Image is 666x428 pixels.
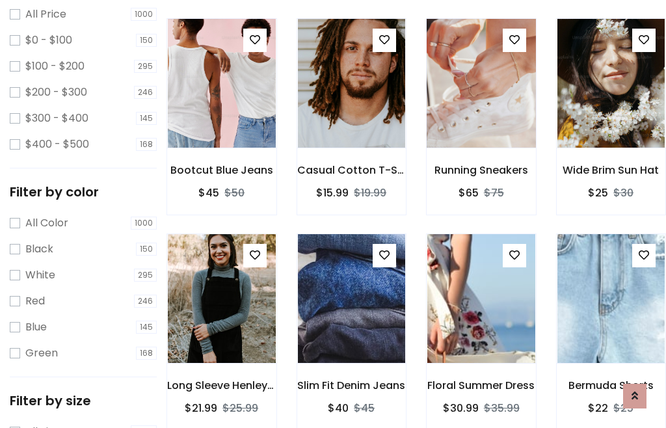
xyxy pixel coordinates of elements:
label: All Color [25,215,68,231]
h6: $15.99 [316,187,349,199]
label: Red [25,293,45,309]
h5: Filter by size [10,393,157,408]
label: All Price [25,7,66,22]
del: $45 [354,401,375,416]
del: $30 [613,185,633,200]
label: Green [25,345,58,361]
h6: Bootcut Blue Jeans [167,164,276,176]
h6: Wide Brim Sun Hat [557,164,666,176]
h6: Casual Cotton T-Shirt [297,164,406,176]
label: Black [25,241,53,257]
h6: $65 [459,187,479,199]
h6: Floral Summer Dress [427,379,536,392]
h6: $30.99 [443,402,479,414]
del: $75 [484,185,504,200]
span: 150 [136,243,157,256]
span: 246 [134,86,157,99]
label: $0 - $100 [25,33,72,48]
del: $35.99 [484,401,520,416]
span: 1000 [131,8,157,21]
span: 145 [136,112,157,125]
h6: Slim Fit Denim Jeans [297,379,406,392]
label: $300 - $400 [25,111,88,126]
label: $200 - $300 [25,85,87,100]
span: 295 [134,60,157,73]
h6: Long Sleeve Henley T-Shirt [167,379,276,392]
h6: $21.99 [185,402,217,414]
label: $100 - $200 [25,59,85,74]
h6: Running Sneakers [427,164,536,176]
del: $50 [224,185,245,200]
h6: $45 [198,187,219,199]
span: 145 [136,321,157,334]
del: $19.99 [354,185,386,200]
h6: $25 [588,187,608,199]
span: 295 [134,269,157,282]
span: 168 [136,347,157,360]
label: White [25,267,55,283]
h6: Bermuda Shorts [557,379,666,392]
span: 168 [136,138,157,151]
span: 150 [136,34,157,47]
del: $25 [613,401,633,416]
h6: $22 [588,402,608,414]
del: $25.99 [222,401,258,416]
span: 246 [134,295,157,308]
label: $400 - $500 [25,137,89,152]
h5: Filter by color [10,184,157,200]
label: Blue [25,319,47,335]
span: 1000 [131,217,157,230]
h6: $40 [328,402,349,414]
